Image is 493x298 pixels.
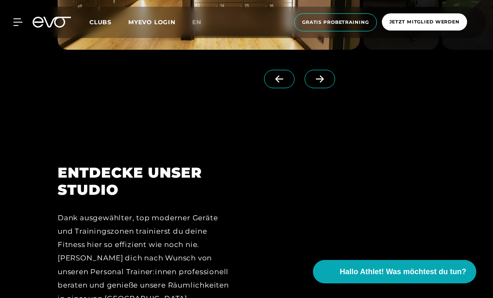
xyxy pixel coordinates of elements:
[192,18,201,26] span: en
[128,18,175,26] a: MYEVO LOGIN
[58,164,235,199] h2: ENTDECKE UNSER STUDIO
[313,260,476,283] button: Hallo Athlet! Was möchtest du tun?
[89,18,128,26] a: Clubs
[389,18,460,25] span: Jetzt Mitglied werden
[192,18,211,27] a: en
[89,18,112,26] span: Clubs
[292,13,379,31] a: Gratis Probetraining
[340,266,466,278] span: Hallo Athlet! Was möchtest du tun?
[302,19,369,26] span: Gratis Probetraining
[379,13,470,31] a: Jetzt Mitglied werden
